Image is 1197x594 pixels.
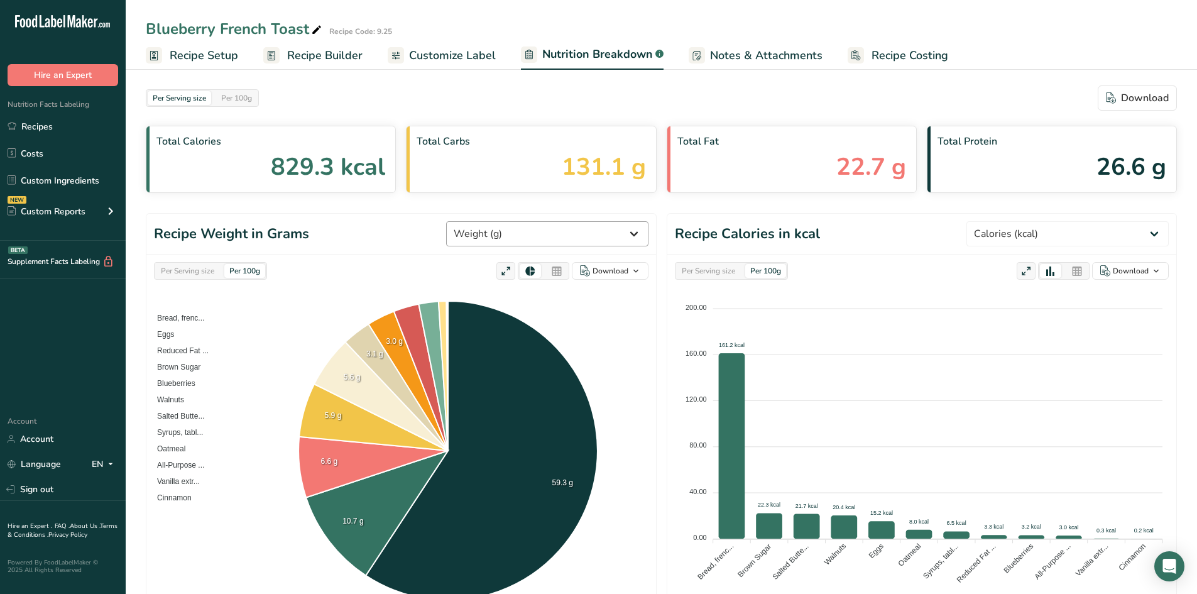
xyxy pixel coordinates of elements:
[148,91,211,105] div: Per Serving size
[148,379,195,388] span: Blueberries
[686,304,707,311] tspan: 200.00
[710,47,823,64] span: Notes & Attachments
[1096,149,1166,185] span: 26.6 g
[70,522,100,531] a: About Us .
[148,314,204,322] span: Bread, frenc...
[148,461,204,470] span: All-Purpose ...
[8,522,52,531] a: Hire an Expert .
[686,395,707,403] tspan: 120.00
[388,41,496,70] a: Customize Label
[8,453,61,475] a: Language
[55,522,70,531] a: FAQ .
[1098,85,1177,111] button: Download
[8,196,26,204] div: NEW
[1074,542,1110,578] tspan: Vanilla extr...
[271,149,385,185] span: 829.3 kcal
[287,47,363,64] span: Recipe Builder
[736,542,773,579] tspan: Brown Sugar
[170,47,238,64] span: Recipe Setup
[593,265,628,277] div: Download
[148,330,174,339] span: Eggs
[521,40,664,70] a: Nutrition Breakdown
[148,444,185,453] span: Oatmeal
[148,493,192,502] span: Cinnamon
[689,41,823,70] a: Notes & Attachments
[1002,542,1035,575] tspan: Blueberries
[8,522,118,539] a: Terms & Conditions .
[677,134,906,149] span: Total Fat
[8,559,118,574] div: Powered By FoodLabelMaker © 2025 All Rights Reserved
[1117,542,1148,573] tspan: Cinnamon
[823,541,848,566] tspan: Walnuts
[156,264,219,278] div: Per Serving size
[872,47,948,64] span: Recipe Costing
[148,412,204,421] span: Salted Butte...
[686,349,707,357] tspan: 160.00
[677,264,740,278] div: Per Serving size
[770,542,810,581] tspan: Salted Butte...
[329,26,392,37] div: Recipe Code: 9.25
[8,205,85,218] div: Custom Reports
[1154,551,1184,581] div: Open Intercom Messenger
[154,224,309,245] h1: Recipe Weight in Grams
[675,224,820,245] h1: Recipe Calories in kcal
[937,134,1166,149] span: Total Protein
[867,542,885,560] tspan: Eggs
[1092,262,1169,280] button: Download
[848,41,948,70] a: Recipe Costing
[216,91,257,105] div: Per 100g
[572,262,648,280] button: Download
[542,46,653,63] span: Nutrition Breakdown
[263,41,363,70] a: Recipe Builder
[148,395,184,404] span: Walnuts
[92,457,118,472] div: EN
[156,134,385,149] span: Total Calories
[745,264,786,278] div: Per 100g
[146,18,324,40] div: Blueberry French Toast
[409,47,496,64] span: Customize Label
[224,264,265,278] div: Per 100g
[8,64,118,86] button: Hire an Expert
[148,363,200,371] span: Brown Sugar
[921,542,960,581] tspan: Syrups, tabl...
[417,134,645,149] span: Total Carbs
[836,149,906,185] span: 22.7 g
[148,477,200,486] span: Vanilla extr...
[689,441,707,449] tspan: 80.00
[146,41,238,70] a: Recipe Setup
[1113,265,1149,277] div: Download
[1033,541,1073,581] tspan: All-Purpose ...
[48,531,87,539] a: Privacy Policy
[693,534,706,541] tspan: 0.00
[148,346,209,355] span: Reduced Fat ...
[562,149,646,185] span: 131.1 g
[897,542,923,568] tspan: Oatmeal
[696,542,735,581] tspan: Bread, frenc...
[8,246,28,254] div: BETA
[148,428,203,437] span: Syrups, tabl...
[955,542,998,585] tspan: Reduced Fat ...
[1106,91,1169,106] div: Download
[689,488,707,495] tspan: 40.00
